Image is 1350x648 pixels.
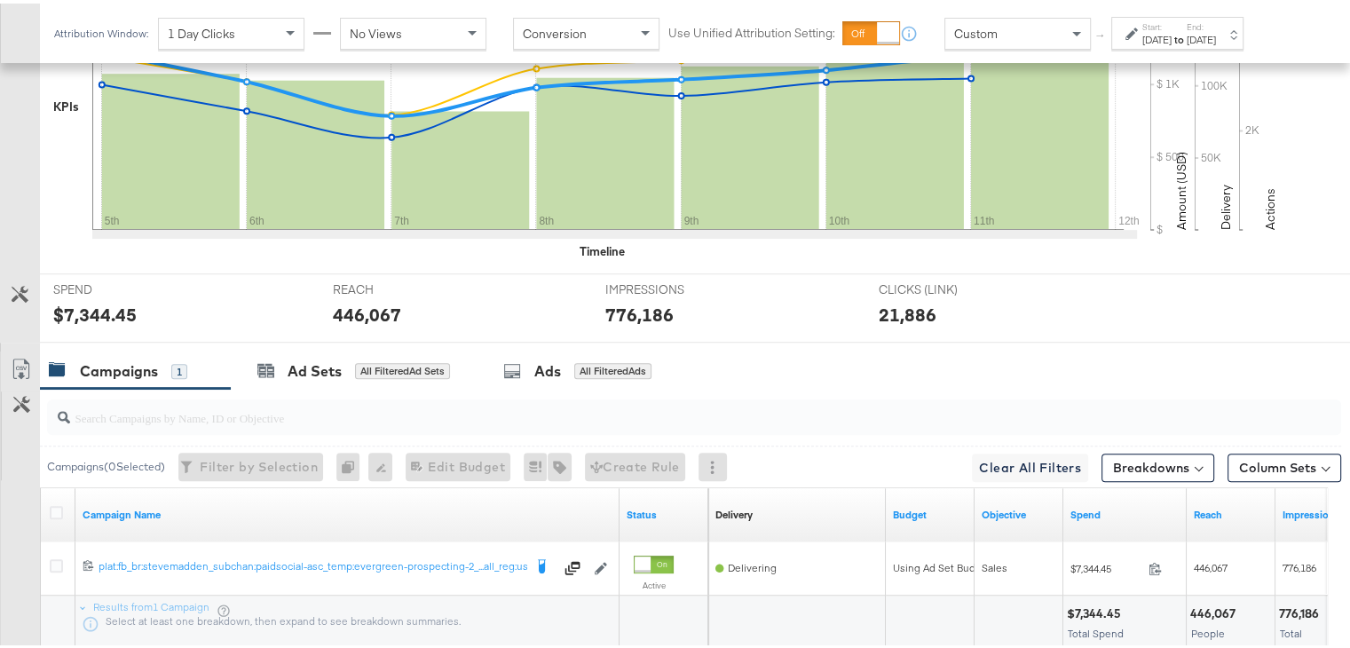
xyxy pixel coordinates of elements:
div: plat:fb_br:stevemadden_subchan:paidsocial-asc_temp:evergreen-prospecting-2_...all_reg:us [99,556,523,570]
div: 776,186 [605,298,674,324]
span: Total [1280,623,1302,636]
input: Search Campaigns by Name, ID or Objective [70,390,1225,424]
div: Ads [534,358,561,378]
span: IMPRESSIONS [605,278,738,295]
text: Delivery [1218,181,1234,226]
div: All Filtered Ad Sets [355,360,450,375]
a: plat:fb_br:stevemadden_subchan:paidsocial-asc_temp:evergreen-prospecting-2_...all_reg:us [99,556,523,573]
a: The maximum amount you're willing to spend on your ads, on average each day or over the lifetime ... [893,504,967,518]
div: $7,344.45 [53,298,137,324]
span: 446,067 [1194,557,1228,571]
div: All Filtered Ads [574,360,651,375]
div: Attribution Window: [53,24,149,36]
span: No Views [350,22,402,38]
span: SPEND [53,278,186,295]
label: End: [1187,18,1216,29]
label: Use Unified Attribution Setting: [668,21,835,38]
a: The number of people your ad was served to. [1194,504,1268,518]
div: 446,067 [1190,602,1241,619]
div: 21,886 [878,298,936,324]
div: Campaigns ( 0 Selected) [47,455,165,471]
span: Sales [982,557,1007,571]
span: CLICKS (LINK) [878,278,1011,295]
span: 1 Day Clicks [168,22,235,38]
text: Actions [1262,185,1278,226]
span: Custom [954,22,998,38]
span: People [1191,623,1225,636]
button: Clear All Filters [972,450,1088,478]
div: 1 [171,360,187,376]
span: 776,186 [1283,557,1316,571]
div: 776,186 [1279,602,1324,619]
div: [DATE] [1142,29,1172,43]
div: 0 [336,449,368,478]
text: Amount (USD) [1173,148,1189,226]
label: Active [634,576,674,588]
a: Your campaign name. [83,504,612,518]
a: The total amount spent to date. [1070,504,1180,518]
button: Column Sets [1228,450,1341,478]
span: Conversion [523,22,587,38]
div: 446,067 [333,298,401,324]
span: Clear All Filters [979,454,1081,476]
span: REACH [333,278,466,295]
span: ↑ [1093,30,1109,36]
button: Breakdowns [1101,450,1214,478]
div: Ad Sets [288,358,342,378]
div: $7,344.45 [1067,602,1126,619]
div: Campaigns [80,358,158,378]
a: Shows the current state of your Ad Campaign. [627,504,701,518]
div: [DATE] [1187,29,1216,43]
label: Start: [1142,18,1172,29]
span: Total Spend [1068,623,1124,636]
a: Your campaign's objective. [982,504,1056,518]
strong: to [1172,29,1187,43]
div: Timeline [580,240,625,257]
div: Delivery [715,504,753,518]
a: Reflects the ability of your Ad Campaign to achieve delivery based on ad states, schedule and bud... [715,504,753,518]
span: Delivering [728,557,777,571]
span: $7,344.45 [1070,558,1141,572]
div: KPIs [53,95,79,112]
div: Using Ad Set Budget [893,557,991,572]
